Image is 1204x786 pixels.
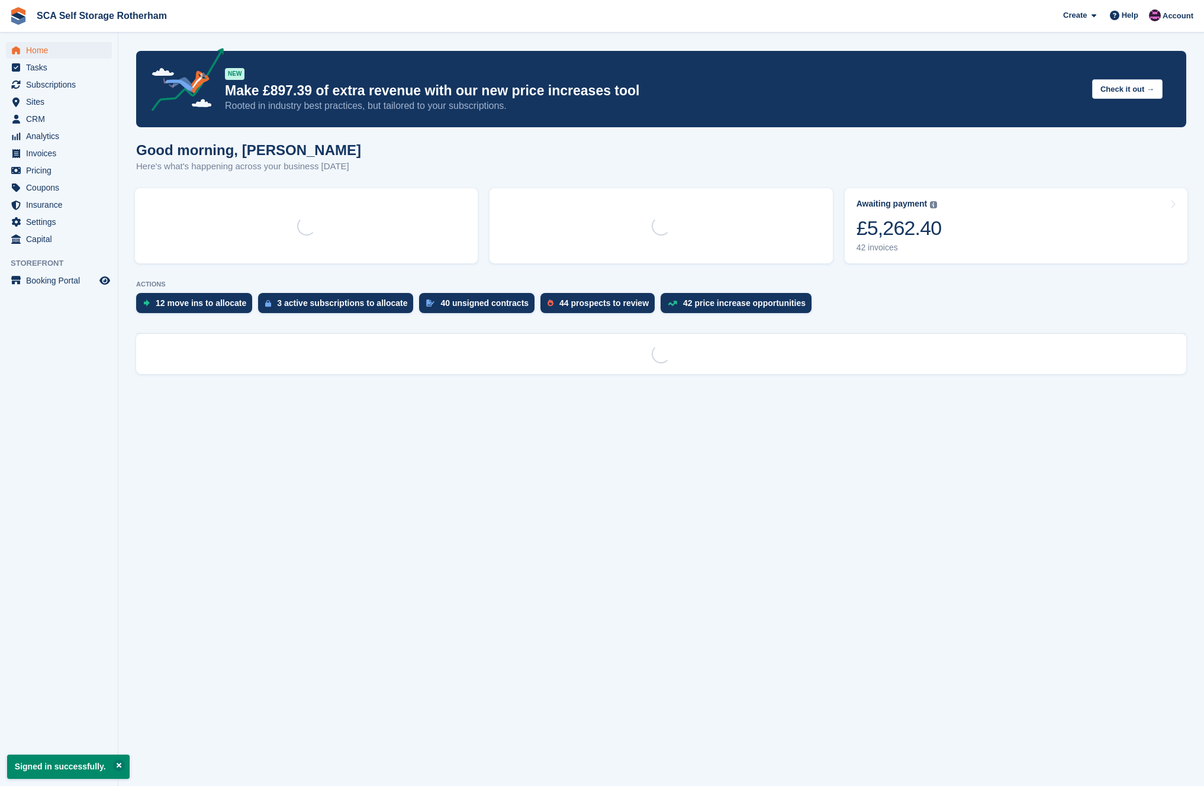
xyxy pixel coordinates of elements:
[6,111,112,127] a: menu
[6,272,112,289] a: menu
[265,299,271,307] img: active_subscription_to_allocate_icon-d502201f5373d7db506a760aba3b589e785aa758c864c3986d89f69b8ff3...
[26,42,97,59] span: Home
[143,299,150,307] img: move_ins_to_allocate_icon-fdf77a2bb77ea45bf5b3d319d69a93e2d87916cf1d5bf7949dd705db3b84f3ca.svg
[857,199,928,209] div: Awaiting payment
[26,128,97,144] span: Analytics
[419,293,540,319] a: 40 unsigned contracts
[6,196,112,213] a: menu
[559,298,649,308] div: 44 prospects to review
[1122,9,1138,21] span: Help
[857,216,942,240] div: £5,262.40
[857,243,942,253] div: 42 invoices
[683,298,806,308] div: 42 price increase opportunities
[6,76,112,93] a: menu
[26,162,97,179] span: Pricing
[6,42,112,59] a: menu
[11,257,118,269] span: Storefront
[26,145,97,162] span: Invoices
[7,755,130,779] p: Signed in successfully.
[26,111,97,127] span: CRM
[6,231,112,247] a: menu
[136,160,361,173] p: Here's what's happening across your business [DATE]
[26,179,97,196] span: Coupons
[1092,79,1163,99] button: Check it out →
[548,299,553,307] img: prospect-51fa495bee0391a8d652442698ab0144808aea92771e9ea1ae160a38d050c398.svg
[661,293,817,319] a: 42 price increase opportunities
[1063,9,1087,21] span: Create
[845,188,1187,263] a: Awaiting payment £5,262.40 42 invoices
[6,162,112,179] a: menu
[6,128,112,144] a: menu
[156,298,246,308] div: 12 move ins to allocate
[668,301,677,306] img: price_increase_opportunities-93ffe204e8149a01c8c9dc8f82e8f89637d9d84a8eef4429ea346261dce0b2c0.svg
[440,298,529,308] div: 40 unsigned contracts
[540,293,661,319] a: 44 prospects to review
[6,214,112,230] a: menu
[98,273,112,288] a: Preview store
[225,68,244,80] div: NEW
[32,6,172,25] a: SCA Self Storage Rotherham
[6,59,112,76] a: menu
[426,299,434,307] img: contract_signature_icon-13c848040528278c33f63329250d36e43548de30e8caae1d1a13099fd9432cc5.svg
[277,298,407,308] div: 3 active subscriptions to allocate
[6,145,112,162] a: menu
[6,94,112,110] a: menu
[1163,10,1193,22] span: Account
[225,99,1083,112] p: Rooted in industry best practices, but tailored to your subscriptions.
[930,201,937,208] img: icon-info-grey-7440780725fd019a000dd9b08b2336e03edf1995a4989e88bcd33f0948082b44.svg
[1149,9,1161,21] img: Dale Chapman
[26,272,97,289] span: Booking Portal
[26,196,97,213] span: Insurance
[258,293,419,319] a: 3 active subscriptions to allocate
[26,94,97,110] span: Sites
[26,59,97,76] span: Tasks
[225,82,1083,99] p: Make £897.39 of extra revenue with our new price increases tool
[136,293,258,319] a: 12 move ins to allocate
[136,142,361,158] h1: Good morning, [PERSON_NAME]
[141,48,224,115] img: price-adjustments-announcement-icon-8257ccfd72463d97f412b2fc003d46551f7dbcb40ab6d574587a9cd5c0d94...
[26,231,97,247] span: Capital
[9,7,27,25] img: stora-icon-8386f47178a22dfd0bd8f6a31ec36ba5ce8667c1dd55bd0f319d3a0aa187defe.svg
[136,281,1186,288] p: ACTIONS
[26,214,97,230] span: Settings
[6,179,112,196] a: menu
[26,76,97,93] span: Subscriptions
